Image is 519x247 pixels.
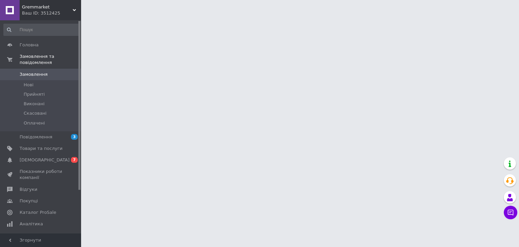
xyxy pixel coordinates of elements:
span: Відгуки [20,186,37,193]
span: Скасовані [24,110,47,116]
span: 7 [71,157,78,163]
span: Аналітика [20,221,43,227]
div: Ваш ID: 3512425 [22,10,81,16]
span: Головна [20,42,39,48]
span: Нові [24,82,33,88]
span: Товари та послуги [20,145,63,152]
span: Gremmarket [22,4,73,10]
span: Виконані [24,101,45,107]
input: Пошук [3,24,80,36]
button: Чат з покупцем [504,206,517,219]
span: Повідомлення [20,134,52,140]
span: [DEMOGRAPHIC_DATA] [20,157,70,163]
span: Оплачені [24,120,45,126]
span: Покупці [20,198,38,204]
span: Замовлення та повідомлення [20,53,81,66]
span: Управління сайтом [20,232,63,245]
span: Прийняті [24,91,45,97]
span: Показники роботи компанії [20,169,63,181]
span: Каталог ProSale [20,209,56,216]
span: 3 [71,134,78,140]
span: Замовлення [20,71,48,77]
